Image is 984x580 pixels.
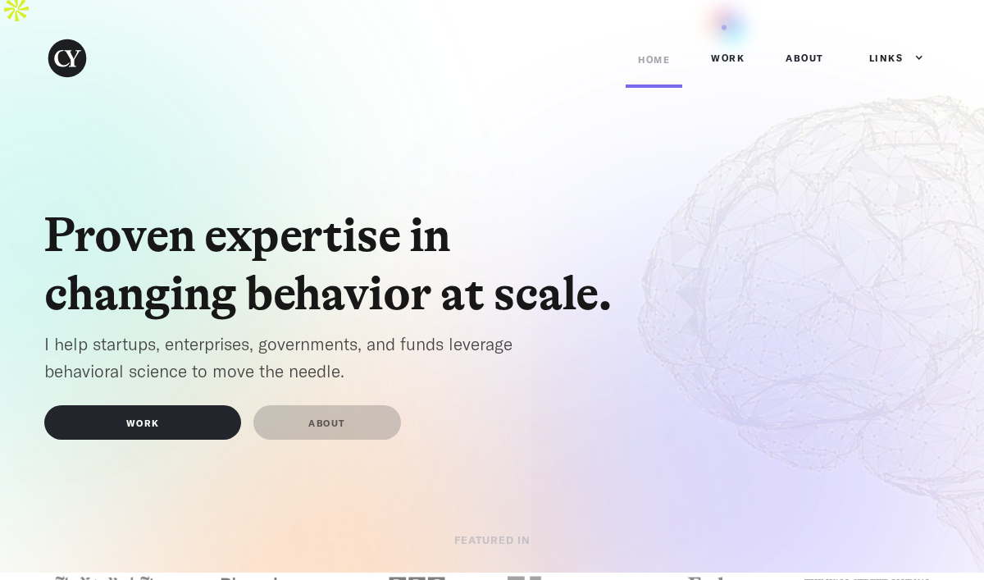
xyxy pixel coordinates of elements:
a: Home [626,35,682,88]
h1: Proven expertise in changing behavior at scale. [44,207,635,322]
a: Work [699,34,757,83]
a: WORK [44,405,241,440]
div: Links [853,34,924,83]
a: home [44,35,111,81]
a: ABOUT [253,405,401,440]
div: Links [869,50,904,66]
a: ABOUT [773,34,836,83]
p: FEATURED IN [287,530,697,557]
p: I help startups, enterprises, governments, and funds leverage behavioral science to move the needle. [44,331,569,384]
